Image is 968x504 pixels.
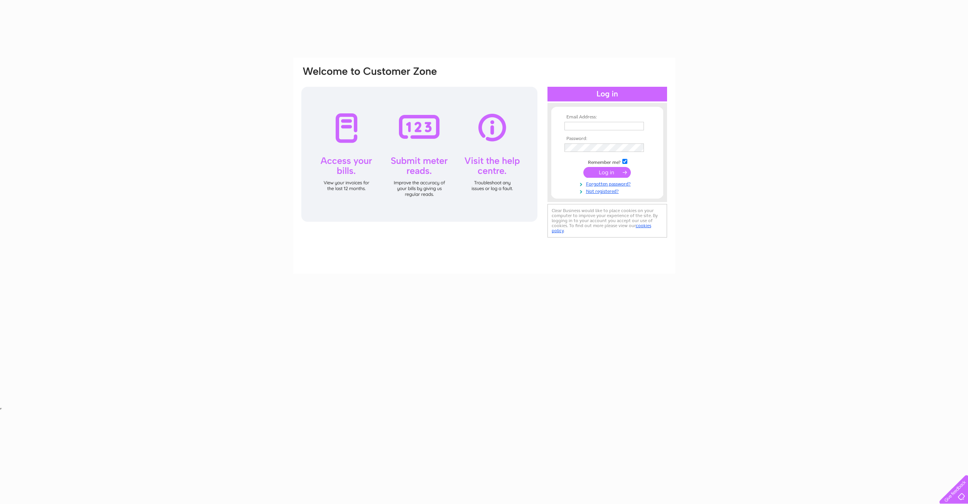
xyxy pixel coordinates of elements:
a: Forgotten password? [564,180,652,187]
th: Email Address: [563,115,652,120]
th: Password: [563,136,652,142]
a: Not registered? [564,187,652,194]
td: Remember me? [563,158,652,165]
a: cookies policy [552,223,651,233]
input: Submit [583,167,631,178]
div: Clear Business would like to place cookies on your computer to improve your experience of the sit... [547,204,667,238]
